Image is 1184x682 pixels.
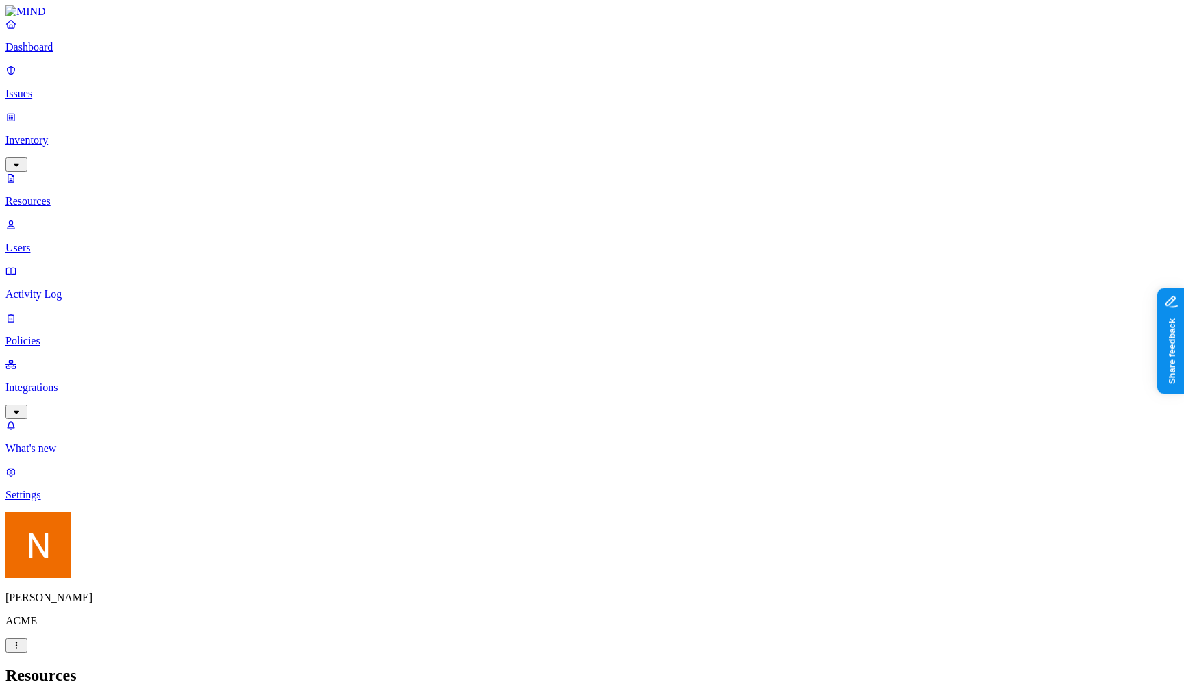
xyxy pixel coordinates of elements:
[5,172,1179,207] a: Resources
[5,442,1179,455] p: What's new
[5,288,1179,301] p: Activity Log
[5,41,1179,53] p: Dashboard
[5,218,1179,254] a: Users
[5,592,1179,604] p: [PERSON_NAME]
[5,5,46,18] img: MIND
[5,88,1179,100] p: Issues
[5,358,1179,417] a: Integrations
[5,312,1179,347] a: Policies
[5,134,1179,147] p: Inventory
[5,265,1179,301] a: Activity Log
[5,195,1179,207] p: Resources
[5,242,1179,254] p: Users
[5,466,1179,501] a: Settings
[5,111,1179,170] a: Inventory
[5,18,1179,53] a: Dashboard
[5,512,71,578] img: Nitai Mishary
[5,419,1179,455] a: What's new
[5,5,1179,18] a: MIND
[5,335,1179,347] p: Policies
[5,489,1179,501] p: Settings
[5,64,1179,100] a: Issues
[5,381,1179,394] p: Integrations
[5,615,1179,627] p: ACME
